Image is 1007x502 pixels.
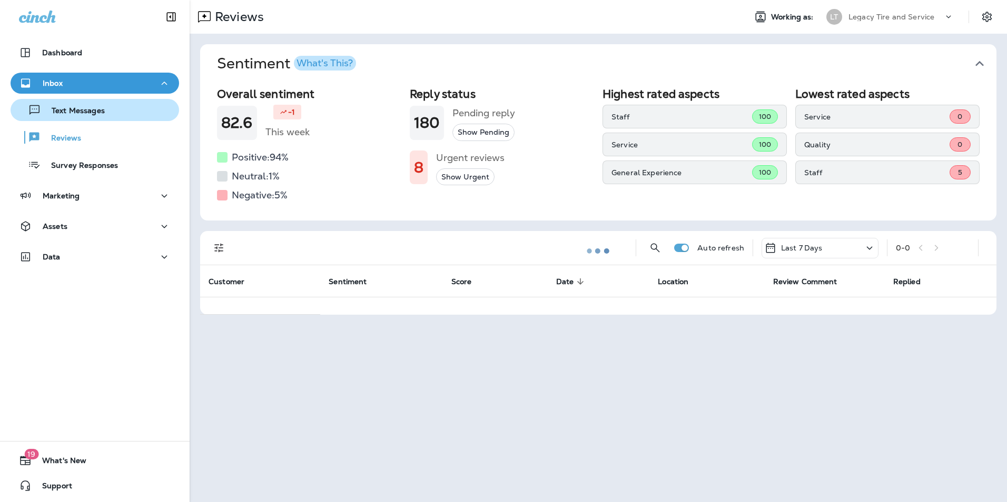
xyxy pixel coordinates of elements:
[11,450,179,471] button: 19What's New
[43,253,61,261] p: Data
[156,6,186,27] button: Collapse Sidebar
[32,481,72,494] span: Support
[24,449,38,459] span: 19
[11,154,179,176] button: Survey Responses
[11,475,179,496] button: Support
[11,73,179,94] button: Inbox
[42,48,82,57] p: Dashboard
[11,185,179,206] button: Marketing
[43,222,67,230] p: Assets
[32,456,86,469] span: What's New
[41,106,105,116] p: Text Messages
[11,246,179,267] button: Data
[41,134,81,144] p: Reviews
[41,161,118,171] p: Survey Responses
[11,42,179,63] button: Dashboard
[11,99,179,121] button: Text Messages
[11,216,179,237] button: Assets
[43,79,63,87] p: Inbox
[43,192,80,200] p: Marketing
[11,126,179,148] button: Reviews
